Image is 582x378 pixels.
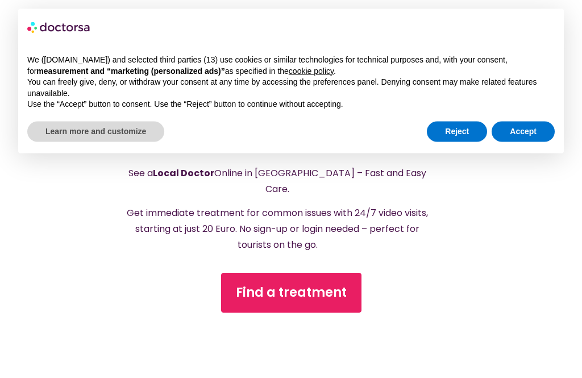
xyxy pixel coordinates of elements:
[127,207,428,252] span: Get immediate treatment for common issues with 24/7 video visits, starting at just 20 Euro. No si...
[27,18,91,36] img: logo
[27,99,555,110] p: Use the “Accept” button to consent. Use the “Reject” button to continue without accepting.
[128,167,426,196] span: See a Online in [GEOGRAPHIC_DATA] – Fast and Easy Care.
[236,284,347,302] span: Find a treatment
[427,122,487,142] button: Reject
[27,77,555,99] p: You can freely give, deny, or withdraw your consent at any time by accessing the preferences pane...
[221,273,361,313] a: Find a treatment
[27,55,555,77] p: We ([DOMAIN_NAME]) and selected third parties (13) use cookies or similar technologies for techni...
[27,122,164,142] button: Learn more and customize
[289,67,334,76] a: cookie policy
[36,67,225,76] strong: measurement and “marketing (personalized ads)”
[153,167,214,180] strong: Local Doctor
[492,122,555,142] button: Accept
